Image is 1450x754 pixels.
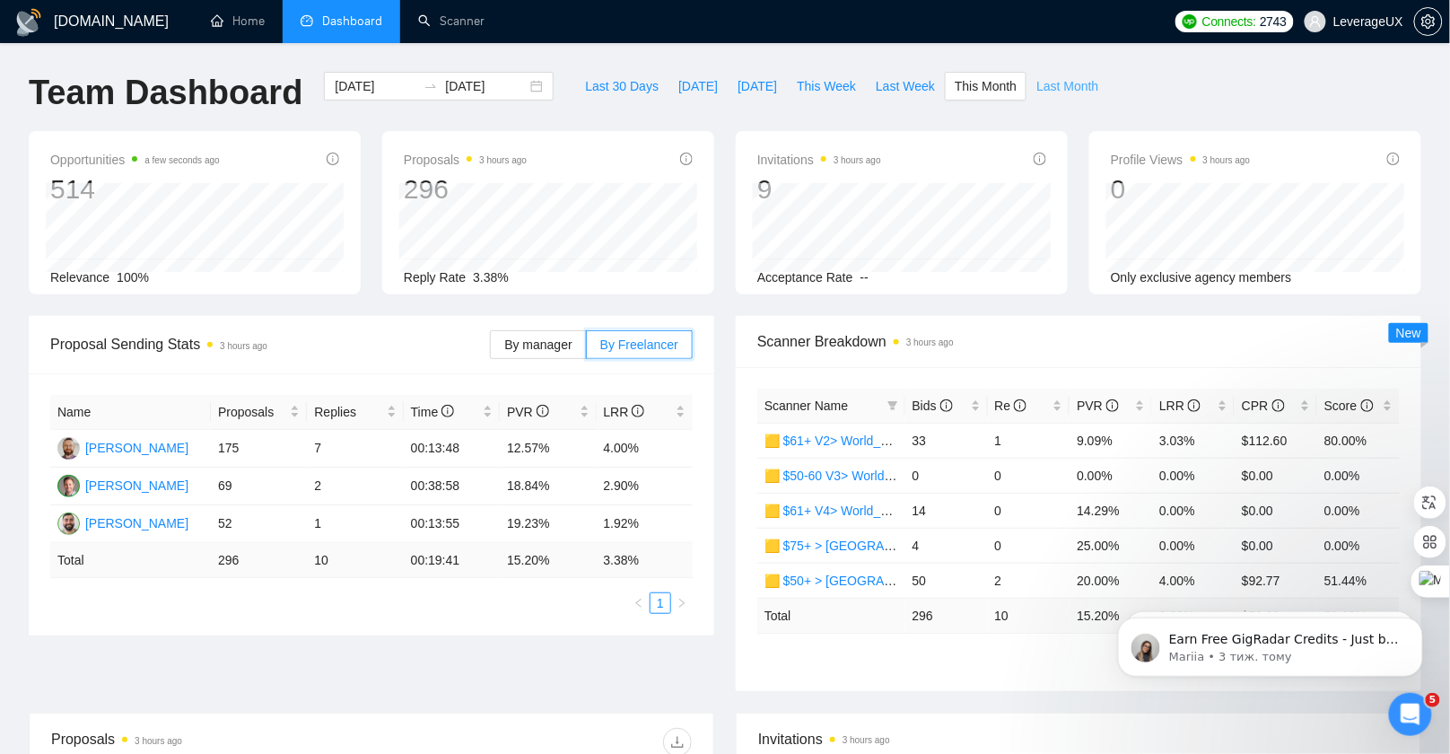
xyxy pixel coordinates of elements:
button: Last Week [866,72,945,101]
td: 0 [988,458,1070,493]
td: 296 [905,598,988,633]
span: setting [1415,14,1442,29]
div: [PERSON_NAME] [85,438,188,458]
span: LRR [1159,399,1201,413]
td: 0 [988,528,1070,563]
td: 20.00% [1070,563,1152,598]
td: 0.00% [1152,458,1235,493]
span: PVR [1077,399,1119,413]
span: [DATE] [678,76,718,96]
span: Acceptance Rate [757,270,853,285]
span: info-circle [441,405,454,417]
td: 69 [211,468,307,505]
td: 14.29% [1070,493,1152,528]
span: -- [860,270,869,285]
time: 3 hours ago [479,155,527,165]
button: Last 30 Days [575,72,668,101]
a: searchScanner [418,13,485,29]
a: AK[PERSON_NAME] [57,440,188,454]
li: Previous Page [628,592,650,614]
a: 🟨 $61+ V2> World_Design+Dev_Antony-Full-Stack_General [764,434,1107,448]
time: 3 hours ago [906,338,954,347]
button: Last Month [1026,72,1108,101]
div: 296 [404,172,527,206]
span: info-circle [1188,399,1201,412]
span: [DATE] [738,76,777,96]
span: By manager [504,338,572,352]
td: 18.84% [500,468,596,505]
td: 0 [905,458,988,493]
span: swap-right [424,79,438,93]
span: info-circle [680,153,693,165]
td: 80.00% [1317,423,1400,458]
span: download [664,735,691,750]
span: By Freelancer [600,338,678,352]
th: Proposals [211,395,307,430]
td: 00:19:41 [404,543,500,578]
td: $112.60 [1235,423,1317,458]
span: Scanner Name [764,399,848,413]
span: to [424,79,438,93]
span: info-circle [1014,399,1026,412]
button: left [628,592,650,614]
h1: Team Dashboard [29,72,302,114]
a: setting [1414,14,1443,29]
td: 9.09% [1070,423,1152,458]
span: info-circle [327,153,339,165]
td: 15.20 % [500,543,596,578]
div: 9 [757,172,881,206]
td: 7 [307,430,403,468]
td: $92.77 [1235,563,1317,598]
td: 0.00% [1070,458,1152,493]
td: 51.44% [1317,563,1400,598]
td: 1 [988,423,1070,458]
td: $0.00 [1235,458,1317,493]
td: 1.92% [597,505,693,543]
li: Next Page [671,592,693,614]
time: a few seconds ago [144,155,219,165]
span: Replies [314,402,382,422]
button: This Week [787,72,866,101]
td: 0.00% [1152,493,1235,528]
span: CPR [1242,399,1284,413]
td: $0.00 [1235,493,1317,528]
td: 25.00% [1070,528,1152,563]
span: dashboard [301,14,313,27]
div: [PERSON_NAME] [85,476,188,495]
span: Last Month [1036,76,1098,96]
td: 19.23% [500,505,596,543]
td: 12.57% [500,430,596,468]
a: 🟨 $61+ V4> World_Design+Dev_Antony-Full-Stack_General [764,504,1107,518]
a: 🟨 $50+ > [GEOGRAPHIC_DATA]+[GEOGRAPHIC_DATA] Only_Tony-UX/UI_General [764,574,1247,588]
span: left [633,598,644,609]
input: Start date [335,76,416,96]
td: 0.00% [1152,528,1235,563]
span: 100% [117,270,149,285]
time: 3 hours ago [220,341,267,351]
iframe: Intercom notifications повідомлення [1091,580,1450,706]
button: right [671,592,693,614]
span: Re [995,399,1027,413]
span: info-circle [1387,153,1400,165]
span: Opportunities [50,149,220,171]
div: [PERSON_NAME] [85,513,188,533]
td: 00:38:58 [404,468,500,505]
img: RL [57,513,80,535]
span: Last Week [876,76,935,96]
button: [DATE] [728,72,787,101]
iframe: Intercom live chat [1389,693,1432,736]
td: 10 [988,598,1070,633]
td: $0.00 [1235,528,1317,563]
span: Dashboard [322,13,382,29]
li: 1 [650,592,671,614]
td: Total [50,543,211,578]
span: 2743 [1260,12,1287,31]
span: Connects: [1202,12,1256,31]
span: filter [887,400,898,411]
span: Bids [913,399,953,413]
img: upwork-logo.png [1183,14,1197,29]
span: info-circle [1361,399,1374,412]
